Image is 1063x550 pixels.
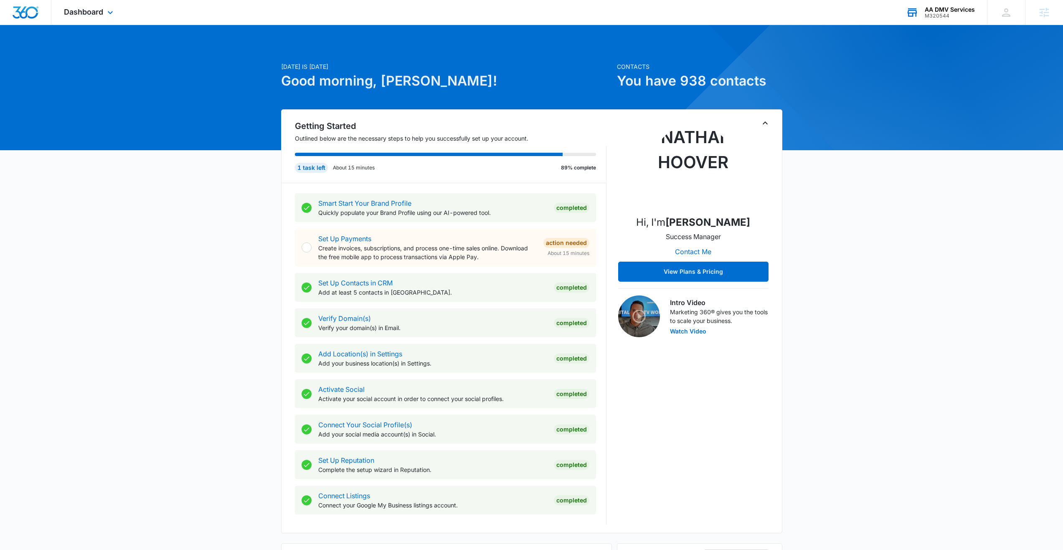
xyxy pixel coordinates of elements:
h1: Good morning, [PERSON_NAME]! [281,71,612,91]
h2: Getting Started [295,120,606,132]
p: Add your social media account(s) in Social. [318,430,547,439]
h3: Intro Video [670,298,769,308]
p: Create invoices, subscriptions, and process one-time sales online. Download the free mobile app t... [318,244,537,261]
button: Watch Video [670,328,706,334]
div: Completed [554,389,589,399]
strong: [PERSON_NAME] [665,216,750,228]
p: Marketing 360® gives you the tools to scale your business. [670,308,769,325]
a: Connect Listings [318,492,370,500]
p: Connect your Google My Business listings account. [318,501,547,510]
p: Contacts [617,62,782,71]
p: Complete the setup wizard in Reputation. [318,465,547,474]
div: Completed [554,353,589,363]
p: Activate your social account in order to connect your social profiles. [318,394,547,403]
button: View Plans & Pricing [618,262,769,282]
div: account id [925,13,975,19]
button: Contact Me [667,242,720,262]
div: account name [925,6,975,13]
div: Action Needed [543,238,589,248]
div: Completed [554,318,589,328]
a: Activate Social [318,385,365,394]
span: About 15 minutes [548,250,589,257]
p: 89% complete [561,164,596,172]
a: Set Up Reputation [318,456,374,464]
p: [DATE] is [DATE] [281,62,612,71]
div: Completed [554,495,589,505]
div: 1 task left [295,163,328,173]
span: Dashboard [64,8,103,16]
p: Verify your domain(s) in Email. [318,323,547,332]
a: Smart Start Your Brand Profile [318,199,411,207]
a: Connect Your Social Profile(s) [318,421,412,429]
div: Completed [554,283,589,293]
img: Intro Video [618,295,660,337]
p: Quickly populate your Brand Profile using our AI-powered tool. [318,208,547,217]
p: About 15 minutes [333,164,375,172]
p: Add your business location(s) in Settings. [318,359,547,368]
div: Completed [554,203,589,213]
div: Completed [554,460,589,470]
p: Hi, I'm [636,215,750,230]
a: Verify Domain(s) [318,314,371,323]
a: Set Up Contacts in CRM [318,279,393,287]
p: Add at least 5 contacts in [GEOGRAPHIC_DATA]. [318,288,547,297]
p: Success Manager [666,232,721,242]
button: Toggle Collapse [760,118,770,128]
img: Nathan Hoover [652,125,735,208]
a: Add Location(s) in Settings [318,350,402,358]
h1: You have 938 contacts [617,71,782,91]
a: Set Up Payments [318,235,371,243]
div: Completed [554,424,589,434]
p: Outlined below are the necessary steps to help you successfully set up your account. [295,134,606,143]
